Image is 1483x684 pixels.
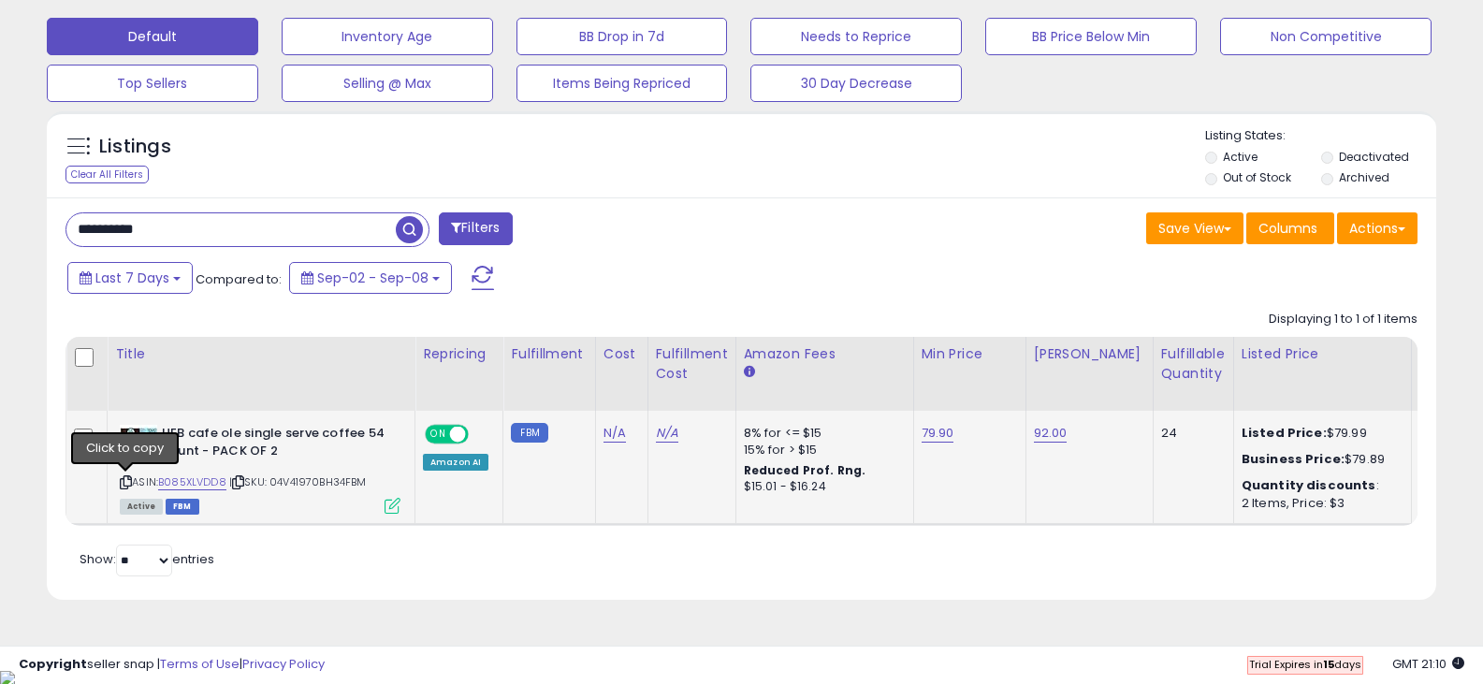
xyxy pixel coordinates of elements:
button: Items Being Repriced [516,65,728,102]
button: BB Price Below Min [985,18,1197,55]
b: 15 [1323,657,1334,672]
div: Amazon AI [423,454,488,471]
b: HEB cafe ole single serve coffee 54 count - PACK OF 2 [162,425,389,464]
div: $79.99 [1242,425,1397,442]
button: 30 Day Decrease [750,65,962,102]
div: Listed Price [1242,344,1403,364]
span: Columns [1258,219,1317,238]
b: Listed Price: [1242,424,1327,442]
b: Business Price: [1242,450,1345,468]
a: Privacy Policy [242,655,325,673]
span: Trial Expires in days [1249,657,1361,672]
b: Reduced Prof. Rng. [744,462,866,478]
small: Amazon Fees. [744,364,755,381]
button: Sep-02 - Sep-08 [289,262,452,294]
div: 24 [1161,425,1219,442]
div: Amazon Fees [744,344,906,364]
a: N/A [656,424,678,443]
div: $15.01 - $16.24 [744,479,899,495]
label: Active [1223,149,1258,165]
button: Top Sellers [47,65,258,102]
button: Inventory Age [282,18,493,55]
a: 92.00 [1034,424,1068,443]
b: Quantity discounts [1242,476,1376,494]
span: FBM [166,499,199,515]
div: : [1242,477,1397,494]
span: Last 7 Days [95,269,169,287]
button: Filters [439,212,512,245]
label: Archived [1339,169,1389,185]
div: Repricing [423,344,495,364]
span: ON [427,427,450,443]
button: Needs to Reprice [750,18,962,55]
span: Show: entries [80,550,214,568]
label: Out of Stock [1223,169,1291,185]
button: Last 7 Days [67,262,193,294]
a: B085XLVDD8 [158,474,226,490]
button: Columns [1246,212,1334,244]
div: Cost [603,344,640,364]
button: Default [47,18,258,55]
div: Clear All Filters [65,166,149,183]
span: | SKU: 04V41970BH34FBM [229,474,367,489]
a: N/A [603,424,626,443]
small: FBM [511,423,547,443]
p: Listing States: [1205,127,1436,145]
div: 8% for <= $15 [744,425,899,442]
div: Displaying 1 to 1 of 1 items [1269,311,1418,328]
div: Min Price [922,344,1018,364]
div: ASIN: [120,425,400,512]
button: BB Drop in 7d [516,18,728,55]
div: Fulfillment [511,344,587,364]
button: Actions [1337,212,1418,244]
div: Fulfillment Cost [656,344,728,384]
strong: Copyright [19,655,87,673]
div: $79.89 [1242,451,1397,468]
div: seller snap | | [19,656,325,674]
span: Sep-02 - Sep-08 [317,269,429,287]
img: 51lbvXkZ7jL._SL40_.jpg [120,425,157,450]
div: 15% for > $15 [744,442,899,458]
button: Selling @ Max [282,65,493,102]
span: 2025-09-16 21:10 GMT [1392,655,1464,673]
div: Fulfillable Quantity [1161,344,1226,384]
div: [PERSON_NAME] [1034,344,1145,364]
a: Terms of Use [160,655,240,673]
div: 2 Items, Price: $3 [1242,495,1397,512]
button: Save View [1146,212,1243,244]
span: All listings currently available for purchase on Amazon [120,499,163,515]
div: Title [115,344,407,364]
button: Non Competitive [1220,18,1432,55]
a: 79.90 [922,424,954,443]
label: Deactivated [1339,149,1409,165]
h5: Listings [99,134,171,160]
span: OFF [466,427,496,443]
span: Compared to: [196,270,282,288]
